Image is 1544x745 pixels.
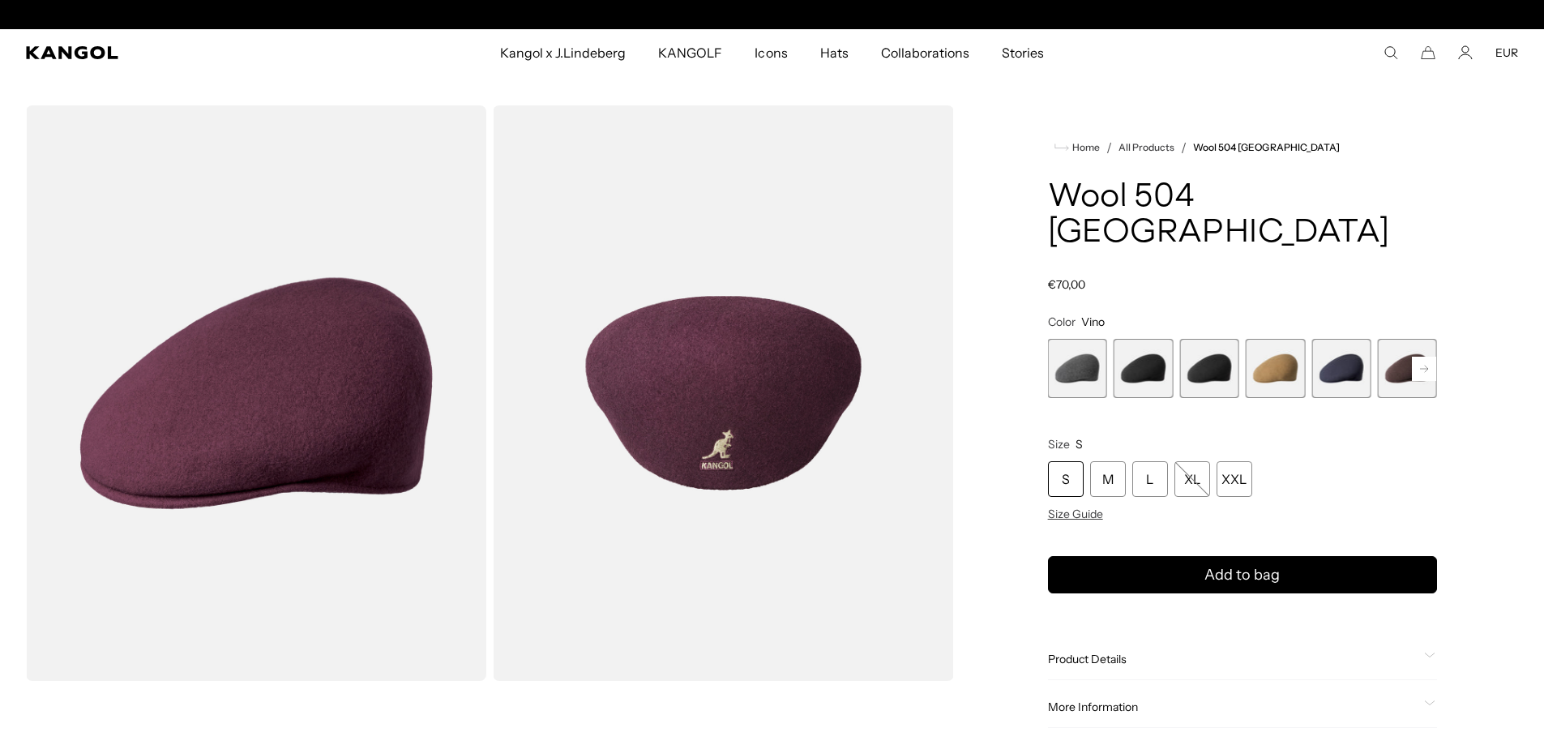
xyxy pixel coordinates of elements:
[1132,461,1168,497] div: L
[1179,339,1238,398] div: 4 of 12
[1048,507,1103,521] span: Size Guide
[605,8,939,21] div: Announcement
[1081,315,1105,329] span: Vino
[1002,29,1044,76] span: Stories
[881,29,969,76] span: Collaborations
[1100,138,1112,157] li: /
[755,29,787,76] span: Icons
[1048,700,1418,714] span: More Information
[605,8,939,21] div: 1 of 2
[1114,339,1173,398] div: 3 of 12
[1048,339,1107,398] label: Dark Flannel
[26,105,486,681] img: color-vino
[1069,142,1100,153] span: Home
[865,29,986,76] a: Collaborations
[1378,339,1437,398] label: Espresso
[493,105,953,681] img: color-vino
[1048,277,1085,292] span: €70,00
[1246,339,1305,398] label: Camel
[1495,45,1518,60] button: EUR
[1458,45,1473,60] a: Account
[986,29,1060,76] a: Stories
[1179,339,1238,398] label: Black/Gold
[738,29,803,76] a: Icons
[1048,556,1437,593] button: Add to bag
[1193,142,1340,153] a: Wool 504 [GEOGRAPHIC_DATA]
[1048,437,1070,452] span: Size
[605,8,939,21] slideshow-component: Announcement bar
[26,46,331,59] a: Kangol
[1114,339,1173,398] label: Black
[1054,140,1100,155] a: Home
[1048,180,1437,251] h1: Wool 504 [GEOGRAPHIC_DATA]
[1048,339,1107,398] div: 2 of 12
[1118,142,1174,153] a: All Products
[484,29,643,76] a: Kangol x J.Lindeberg
[1048,461,1084,497] div: S
[1311,339,1371,398] label: Dark Blue
[1204,564,1280,586] span: Add to bag
[1076,437,1083,452] span: S
[1384,45,1398,60] summary: Search here
[820,29,849,76] span: Hats
[1174,461,1210,497] div: XL
[642,29,738,76] a: KANGOLF
[500,29,627,76] span: Kangol x J.Lindeberg
[1174,138,1187,157] li: /
[1048,652,1418,666] span: Product Details
[1048,138,1437,157] nav: breadcrumbs
[1048,315,1076,329] span: Color
[1378,339,1437,398] div: 7 of 12
[658,29,722,76] span: KANGOLF
[1246,339,1305,398] div: 5 of 12
[1090,461,1126,497] div: M
[1217,461,1252,497] div: XXL
[26,105,954,681] product-gallery: Gallery Viewer
[1421,45,1435,60] button: Cart
[804,29,865,76] a: Hats
[1311,339,1371,398] div: 6 of 12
